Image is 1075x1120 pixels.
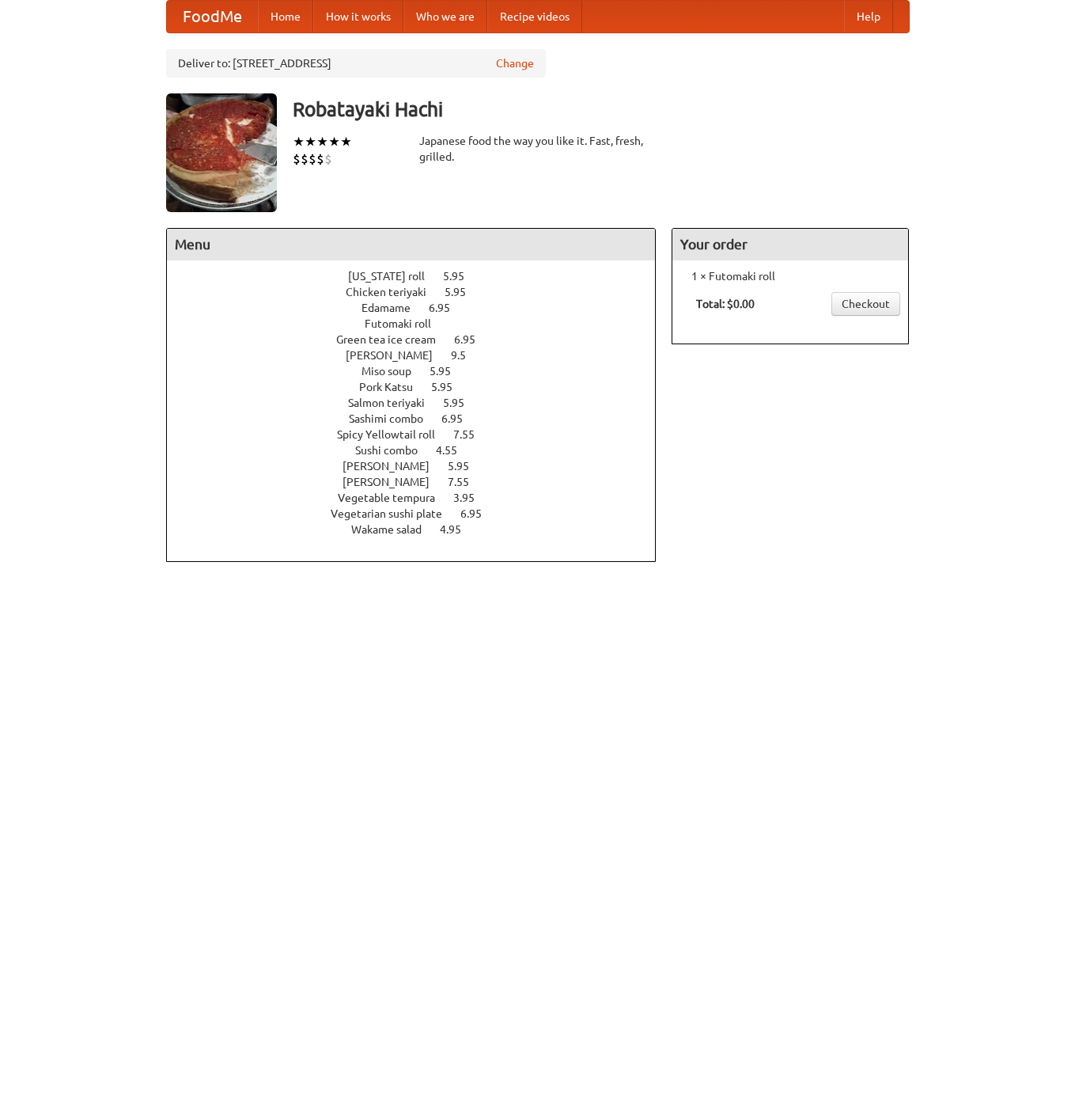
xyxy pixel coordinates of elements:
[672,229,908,260] h4: Your order
[167,229,656,260] h4: Menu
[355,444,486,457] a: Sushi combo 4.55
[349,412,492,425] a: Sashimi combo 6.95
[419,133,657,165] div: Japanese food the way you like it. Fast, fresh, grilled.
[346,286,442,298] span: Chicken teriyaki
[430,365,467,378] span: 5.95
[696,298,755,310] b: Total: $0.00
[258,1,313,32] a: Home
[343,476,498,488] a: [PERSON_NAME] 7.55
[487,1,582,32] a: Recipe videos
[331,507,458,520] span: Vegetarian sushi plate
[349,412,439,425] span: Sashimi combo
[448,460,485,473] span: 5.95
[348,397,494,409] a: Salmon teriyaki 5.95
[343,476,445,488] span: [PERSON_NAME]
[301,150,308,168] li: $
[316,150,324,168] li: $
[340,133,352,150] li: ★
[361,365,480,378] a: Miso soup 5.95
[460,507,498,520] span: 6.95
[351,523,437,536] span: Wakame salad
[443,270,480,283] span: 5.95
[348,397,441,409] span: Salmon teriyaki
[359,381,429,393] span: Pork Katsu
[293,133,305,150] li: ★
[166,49,546,78] div: Deliver to: [STREET_ADDRESS]
[403,1,487,32] a: Who we are
[496,55,534,71] a: Change
[429,302,466,314] span: 6.95
[351,523,490,536] a: Wakame salad 4.95
[331,507,511,520] a: Vegetarian sushi plate 6.95
[443,397,480,409] span: 5.95
[305,133,316,150] li: ★
[328,133,340,150] li: ★
[348,270,441,283] span: [US_STATE] roll
[680,268,900,284] li: 1 × Futomaki roll
[451,349,482,362] span: 9.5
[365,317,476,330] a: Futomaki roll
[338,492,504,504] a: Vegetable tempura 3.95
[167,1,258,32] a: FoodMe
[336,333,452,346] span: Green tea ice cream
[313,1,403,32] a: How it works
[359,381,482,393] a: Pork Katsu 5.95
[431,381,468,393] span: 5.95
[361,302,426,314] span: Edamame
[166,93,277,212] img: angular.jpg
[365,317,447,330] span: Futomaki roll
[337,428,451,441] span: Spicy Yellowtail roll
[844,1,893,32] a: Help
[440,523,477,536] span: 4.95
[346,286,495,298] a: Chicken teriyaki 5.95
[448,476,485,488] span: 7.55
[445,286,482,298] span: 5.95
[355,444,433,457] span: Sushi combo
[343,460,498,473] a: [PERSON_NAME] 5.95
[346,349,495,362] a: [PERSON_NAME] 9.5
[454,333,491,346] span: 6.95
[343,460,445,473] span: [PERSON_NAME]
[338,492,451,504] span: Vegetable tempura
[324,150,332,168] li: $
[441,412,479,425] span: 6.95
[337,428,504,441] a: Spicy Yellowtail roll 7.55
[453,428,490,441] span: 7.55
[831,292,900,316] a: Checkout
[316,133,328,150] li: ★
[453,492,490,504] span: 3.95
[293,93,910,125] h3: Robatayaki Hachi
[308,150,316,168] li: $
[293,150,301,168] li: $
[436,444,473,457] span: 4.55
[336,333,505,346] a: Green tea ice cream 6.95
[361,302,479,314] a: Edamame 6.95
[348,270,494,283] a: [US_STATE] roll 5.95
[361,365,427,378] span: Miso soup
[346,349,449,362] span: [PERSON_NAME]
